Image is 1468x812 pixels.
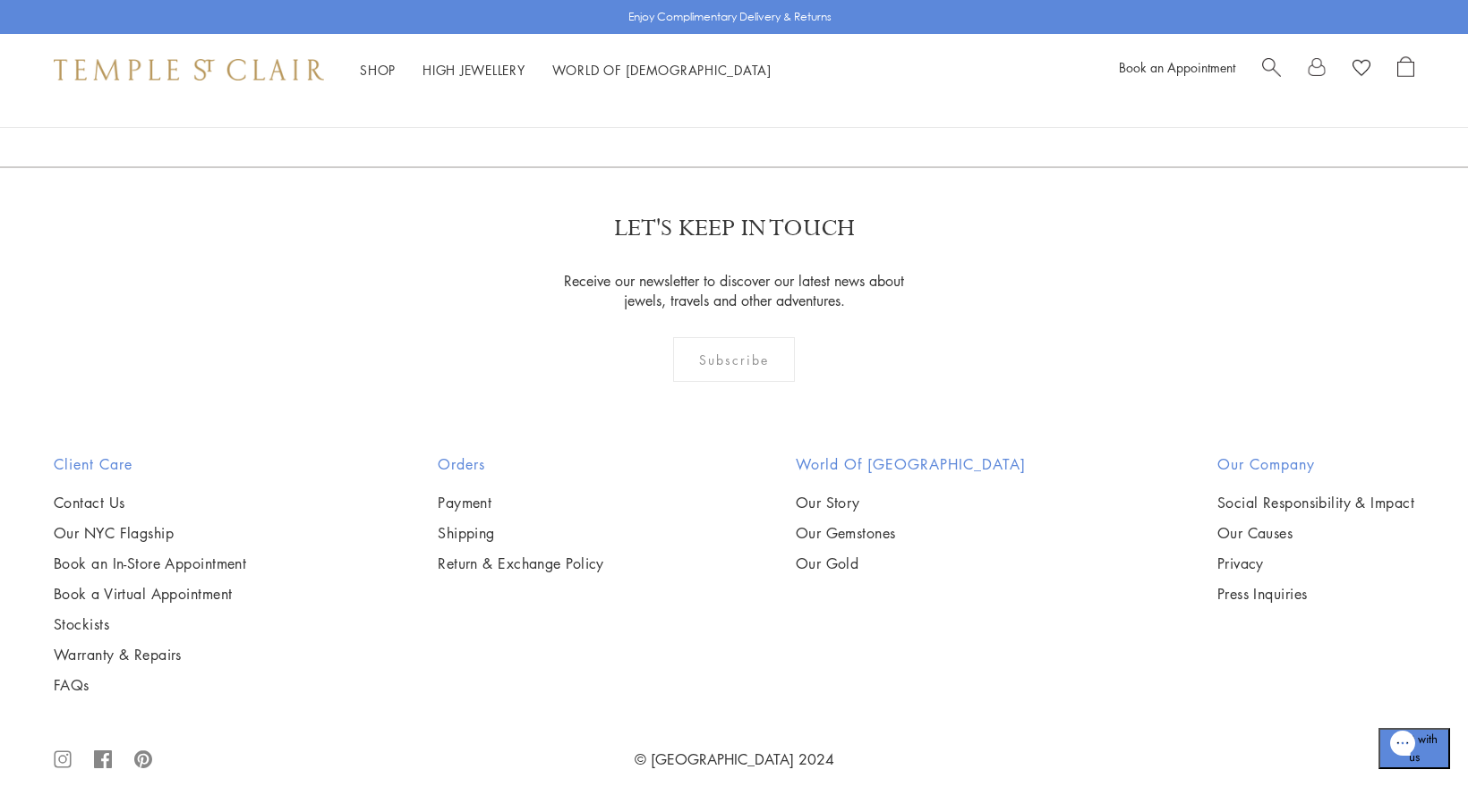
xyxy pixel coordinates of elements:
[1397,56,1414,83] a: Open Shopping Bag
[796,523,1026,543] a: Our Gemstones
[54,523,246,543] a: Our NYC Flagship
[54,584,246,604] a: Book a Virtual Appointment
[54,614,246,634] a: Stockists
[54,453,246,475] h2: Client Care
[360,59,772,81] nav: Main navigation
[635,749,834,769] a: © [GEOGRAPHIC_DATA] 2024
[1217,523,1414,543] a: Our Causes
[1119,58,1235,76] a: Book an Appointment
[796,554,1026,573] a: Our Gold
[1217,493,1414,512] a: Social Responsibility & Impact
[1353,56,1370,83] a: View Wishlist
[422,61,525,79] a: High JewelleryHigh Jewellery
[796,453,1026,475] h2: World of [GEOGRAPHIC_DATA]
[54,59,324,80] img: Temple St. Clair
[796,493,1026,512] a: Our Story
[360,61,396,79] a: ShopShop
[628,8,832,26] p: Enjoy Complimentary Delivery & Returns
[553,271,916,310] p: Receive our newsletter to discover our latest news about jewels, travels and other adventures.
[1378,728,1450,794] iframe: Gorgias live chat messenger
[614,213,855,244] p: LET'S KEEP IN TOUCH
[438,554,604,573] a: Return & Exchange Policy
[1217,453,1414,475] h2: Our Company
[438,453,604,475] h2: Orders
[673,337,796,382] div: Subscribe
[438,493,604,512] a: Payment
[54,554,246,573] a: Book an In-Store Appointment
[54,645,246,664] a: Warranty & Repairs
[552,61,772,79] a: World of [DEMOGRAPHIC_DATA]World of [DEMOGRAPHIC_DATA]
[438,523,604,543] a: Shipping
[1217,554,1414,573] a: Privacy
[54,493,246,512] a: Contact Us
[54,675,246,695] a: FAQs
[1262,56,1281,83] a: Search
[1217,584,1414,604] a: Press Inquiries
